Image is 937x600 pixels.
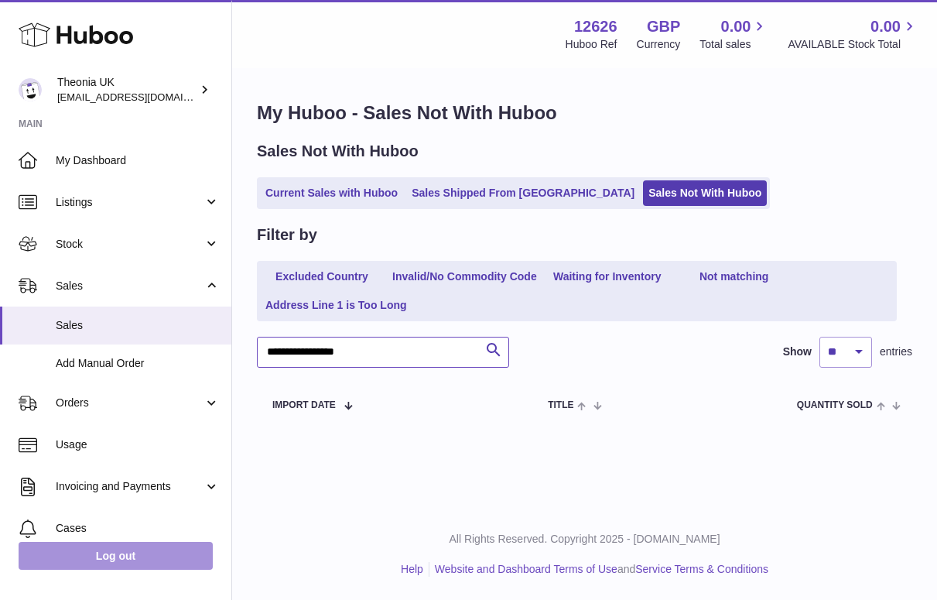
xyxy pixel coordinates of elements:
span: Import date [272,400,336,410]
h1: My Huboo - Sales Not With Huboo [257,101,912,125]
a: Current Sales with Huboo [260,180,403,206]
a: 0.00 Total sales [699,16,768,52]
h2: Sales Not With Huboo [257,141,419,162]
span: Orders [56,396,203,410]
label: Show [783,345,812,359]
a: Website and Dashboard Terms of Use [435,563,617,575]
a: Address Line 1 is Too Long [260,293,412,318]
span: Stock [56,237,203,252]
span: Usage [56,437,220,452]
span: Sales [56,279,203,293]
strong: GBP [647,16,680,37]
span: Add Manual Order [56,356,220,371]
a: Sales Not With Huboo [643,180,767,206]
a: Log out [19,542,213,570]
span: AVAILABLE Stock Total [788,37,918,52]
span: 0.00 [721,16,751,37]
span: Total sales [699,37,768,52]
a: 0.00 AVAILABLE Stock Total [788,16,918,52]
span: [EMAIL_ADDRESS][DOMAIN_NAME] [57,91,227,103]
span: My Dashboard [56,153,220,168]
a: Not matching [672,264,796,290]
a: Sales Shipped From [GEOGRAPHIC_DATA] [406,180,640,206]
span: Invoicing and Payments [56,479,203,494]
a: Help [401,563,423,575]
img: info@theonia.co.uk [19,78,42,101]
a: Excluded Country [260,264,384,290]
span: Cases [56,521,220,536]
a: Service Terms & Conditions [635,563,768,575]
a: Invalid/No Commodity Code [387,264,542,290]
li: and [429,562,768,577]
strong: 12626 [574,16,617,37]
span: Quantity Sold [797,400,873,410]
h2: Filter by [257,225,317,245]
span: Sales [56,318,220,333]
span: Title [548,400,573,410]
a: Waiting for Inventory [545,264,669,290]
span: 0.00 [870,16,901,37]
div: Currency [637,37,681,52]
span: Listings [56,195,203,210]
div: Huboo Ref [566,37,617,52]
span: entries [880,345,912,359]
div: Theonia UK [57,75,197,105]
p: All Rights Reserved. Copyright 2025 - [DOMAIN_NAME] [245,532,925,547]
